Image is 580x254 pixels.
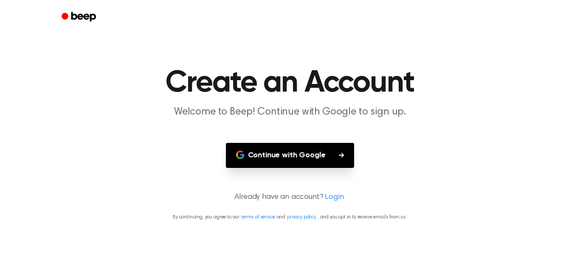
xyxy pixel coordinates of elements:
[226,143,355,168] button: Continue with Google
[73,68,507,98] h1: Create an Account
[127,105,453,119] p: Welcome to Beep! Continue with Google to sign up.
[287,215,316,220] a: privacy policy
[241,215,275,220] a: terms of service
[325,192,343,203] a: Login
[10,192,570,203] p: Already have an account?
[56,9,104,25] a: Beep
[10,213,570,221] p: By continuing, you agree to our and , and you opt in to receive emails from us.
